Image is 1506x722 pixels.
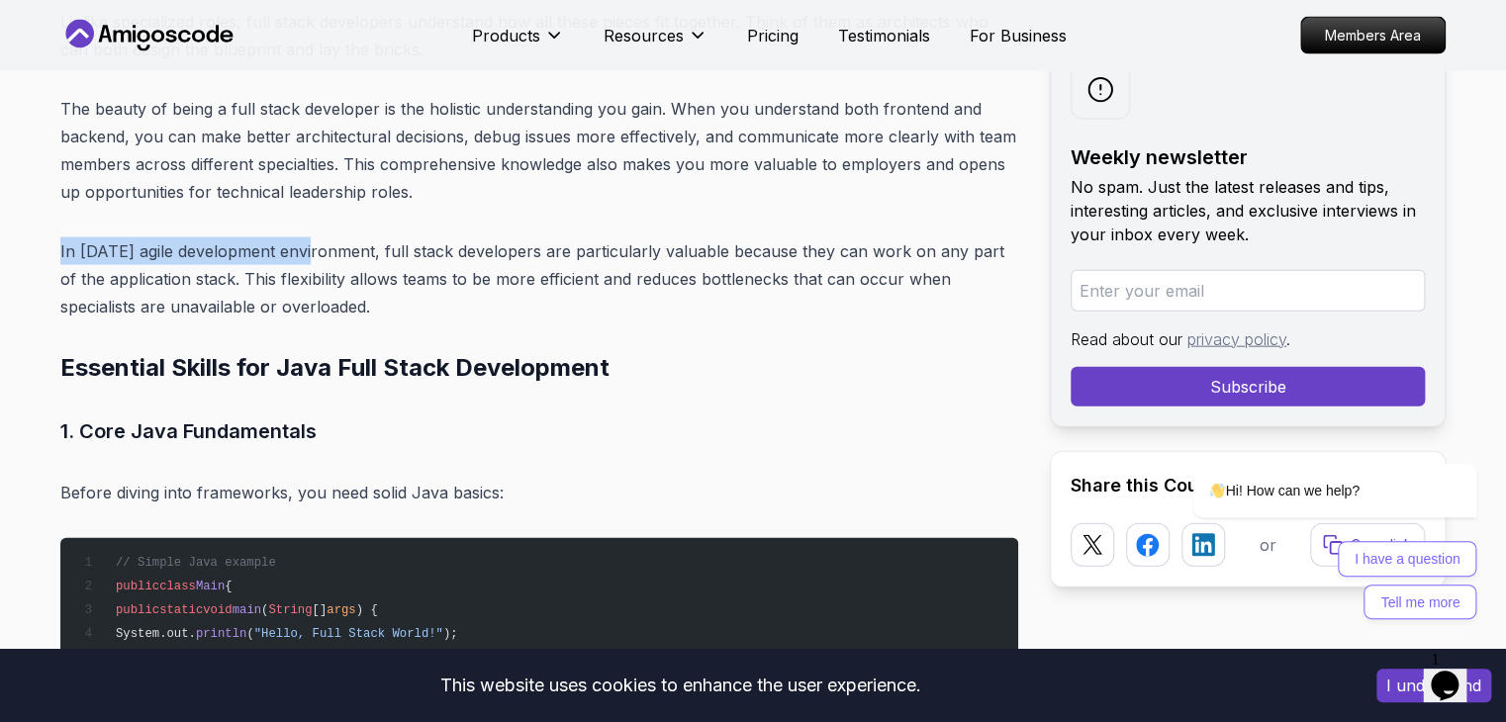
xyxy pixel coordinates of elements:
span: "Hello, Full Stack World!" [254,627,443,641]
span: main [233,603,261,617]
a: Pricing [747,24,799,47]
input: Enter your email [1071,270,1425,312]
span: [] [312,603,327,617]
p: Members Area [1301,18,1445,53]
a: Members Area [1300,17,1446,54]
p: Before diving into frameworks, you need solid Java basics: [60,479,1018,506]
button: Subscribe [1071,367,1425,406]
span: void [203,603,232,617]
span: class [159,580,196,593]
span: System.out. [116,627,196,641]
p: Resources [604,24,684,47]
span: ); [443,627,458,641]
iframe: chat widget [1130,286,1486,633]
h2: Essential Skills for Java Full Stack Development [60,352,1018,384]
span: println [196,627,246,641]
span: public [116,603,159,617]
a: Testimonials [838,24,930,47]
div: This website uses cookies to enhance the user experience. [15,664,1347,707]
p: The beauty of being a full stack developer is the holistic understanding you gain. When you under... [60,95,1018,206]
span: Main [196,580,225,593]
span: ( [246,627,253,641]
span: ) { [356,603,378,617]
p: In [DATE] agile development environment, full stack developers are particularly valuable because ... [60,237,1018,320]
iframe: chat widget [1423,643,1486,702]
span: static [159,603,203,617]
p: Read about our . [1071,327,1425,351]
span: ( [261,603,268,617]
p: No spam. Just the latest releases and tips, interesting articles, and exclusive interviews in you... [1071,175,1425,246]
button: Products [472,24,564,63]
span: // Simple Java example [116,556,276,570]
span: public [116,580,159,593]
h2: Share this Course [1071,472,1425,499]
a: For Business [970,24,1067,47]
span: { [225,580,232,593]
span: String [268,603,312,617]
button: Accept cookies [1376,669,1491,702]
button: Resources [604,24,707,63]
h2: Weekly newsletter [1071,143,1425,171]
span: args [327,603,355,617]
h3: 1. Core Java Fundamentals [60,415,1018,447]
p: Products [472,24,540,47]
